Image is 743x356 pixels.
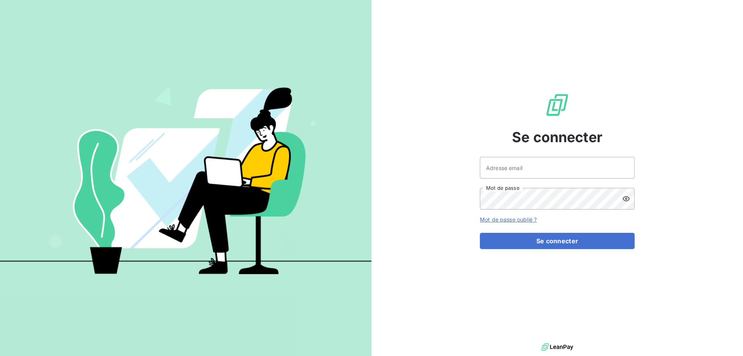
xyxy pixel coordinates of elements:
[480,233,635,249] button: Se connecter
[480,157,635,179] input: placeholder
[480,216,537,223] a: Mot de passe oublié ?
[545,93,570,117] img: Logo LeanPay
[512,127,603,148] span: Se connecter
[541,341,573,353] img: logo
